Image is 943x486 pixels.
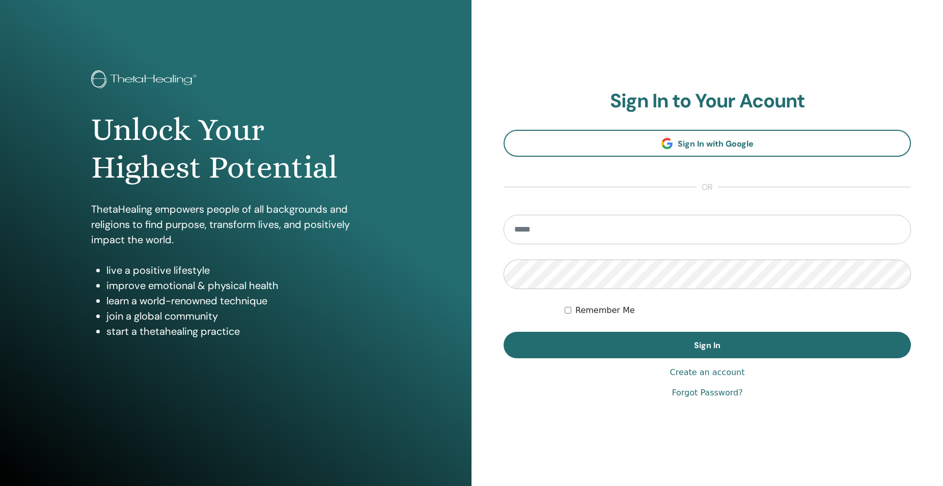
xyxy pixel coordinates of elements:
[106,308,380,324] li: join a global community
[504,332,911,358] button: Sign In
[694,340,720,351] span: Sign In
[504,90,911,113] h2: Sign In to Your Acount
[575,304,635,317] label: Remember Me
[91,202,380,247] p: ThetaHealing empowers people of all backgrounds and religions to find purpose, transform lives, a...
[106,324,380,339] li: start a thetahealing practice
[670,366,744,379] a: Create an account
[504,130,911,157] a: Sign In with Google
[678,138,754,149] span: Sign In with Google
[106,293,380,308] li: learn a world-renowned technique
[565,304,911,317] div: Keep me authenticated indefinitely or until I manually logout
[106,278,380,293] li: improve emotional & physical health
[697,181,718,193] span: or
[91,111,380,187] h1: Unlock Your Highest Potential
[106,263,380,278] li: live a positive lifestyle
[672,387,742,399] a: Forgot Password?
